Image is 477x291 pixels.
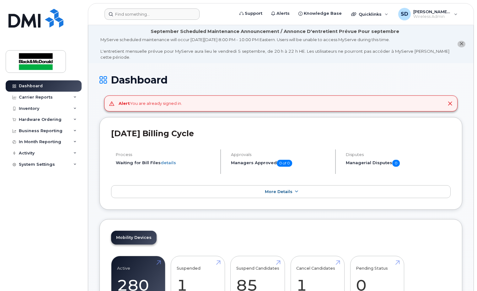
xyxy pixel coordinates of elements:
[231,160,330,167] h5: Managers Approved
[116,160,215,166] li: Waiting for Bill Files
[392,160,400,167] span: 0
[231,152,330,157] h4: Approvals
[119,101,130,106] strong: Alert
[111,231,157,245] a: Mobility Devices
[161,160,176,165] a: details
[151,28,399,35] div: September Scheduled Maintenance Announcement / Annonce D'entretient Prévue Pour septembre
[111,129,451,138] h2: [DATE] Billing Cycle
[346,152,451,157] h4: Disputes
[119,100,182,106] div: You are already signed in.
[277,160,292,167] span: 0 of 0
[99,74,462,85] h1: Dashboard
[265,189,292,194] span: More Details
[346,160,451,167] h5: Managerial Disputes
[458,41,465,47] button: close notification
[116,152,215,157] h4: Process
[100,37,449,60] div: MyServe scheduled maintenance will occur [DATE][DATE] 8:00 PM - 10:00 PM Eastern. Users will be u...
